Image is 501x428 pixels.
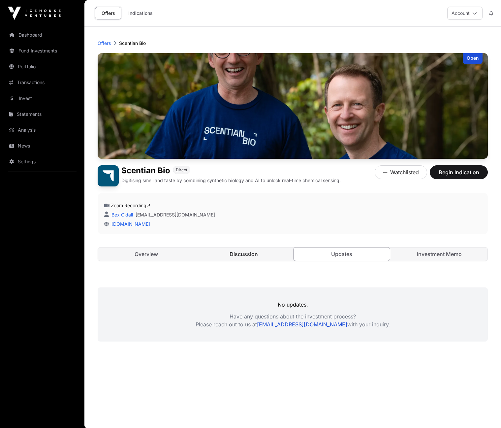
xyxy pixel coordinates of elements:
a: [DOMAIN_NAME] [109,221,150,227]
a: Indications [124,7,157,19]
a: Invest [5,91,79,106]
div: No updates. [98,287,488,342]
button: Account [447,7,483,20]
a: Transactions [5,75,79,90]
a: Settings [5,154,79,169]
div: Open [463,53,483,64]
span: Begin Indication [438,168,480,176]
img: Scentian Bio [98,165,119,186]
nav: Tabs [98,247,487,261]
a: Analysis [5,123,79,137]
img: Icehouse Ventures Logo [8,7,61,20]
a: Statements [5,107,79,121]
a: Investment Memo [391,247,487,261]
a: News [5,139,79,153]
button: Begin Indication [430,165,488,179]
p: Scentian Bio [119,40,146,47]
span: Direct [176,167,187,173]
p: Digitising smell and taste by combining synthetic biology and AI to unlock real-time chemical sen... [121,177,341,184]
a: Offers [98,40,111,47]
a: Dashboard [5,28,79,42]
a: Updates [293,247,390,261]
a: Portfolio [5,59,79,74]
img: Scentian Bio [98,53,488,159]
a: [EMAIL_ADDRESS][DOMAIN_NAME] [257,321,347,328]
a: [EMAIL_ADDRESS][DOMAIN_NAME] [136,212,215,218]
a: Fund Investments [5,44,79,58]
a: Begin Indication [430,172,488,179]
a: Discussion [196,247,292,261]
a: Bex Gidall [110,212,133,217]
a: Offers [95,7,121,19]
h1: Scentian Bio [121,165,170,176]
p: Have any questions about the investment process? Please reach out to us at with your inquiry. [98,313,488,328]
a: Overview [98,247,194,261]
a: Zoom Recording [111,203,150,208]
button: Watchlisted [375,165,427,179]
iframe: Chat Widget [468,396,501,428]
